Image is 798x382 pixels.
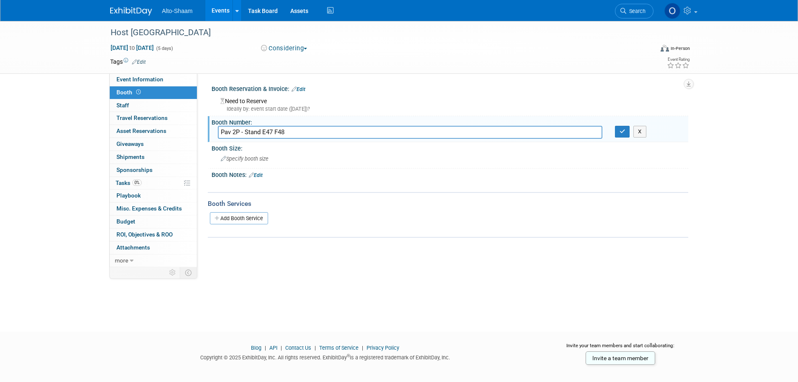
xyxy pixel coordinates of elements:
span: Booth [116,89,142,96]
a: Privacy Policy [367,345,399,351]
img: Olivia Strasser [664,3,680,19]
span: | [360,345,365,351]
span: to [128,44,136,51]
span: | [312,345,318,351]
div: Host [GEOGRAPHIC_DATA] [108,25,641,40]
img: ExhibitDay [110,7,152,16]
div: Booth Reservation & Invoice: [212,83,688,94]
div: Ideally by: event start date ([DATE])? [220,105,682,113]
span: Giveaways [116,140,144,147]
a: Playbook [110,190,197,202]
span: Specify booth size [221,156,269,162]
a: Edit [249,172,263,178]
div: Booth Number: [212,116,688,127]
a: ROI, Objectives & ROO [110,229,197,241]
a: Invite a team member [586,351,655,365]
span: Attachments [116,244,150,251]
span: Budget [116,218,135,225]
a: Tasks0% [110,177,197,190]
span: Sponsorships [116,166,152,173]
div: Event Rating [667,57,690,62]
span: Booth not reserved yet [134,89,142,95]
a: API [269,345,277,351]
span: Search [626,8,646,14]
span: Staff [116,102,129,109]
a: Terms of Service [319,345,359,351]
span: Shipments [116,153,145,160]
sup: ® [347,353,350,358]
a: Booth [110,86,197,99]
button: X [633,126,646,138]
a: Add Booth Service [210,212,268,224]
a: Budget [110,216,197,228]
a: Search [615,4,653,18]
a: Misc. Expenses & Credits [110,203,197,215]
a: Asset Reservations [110,125,197,138]
span: Tasks [116,179,142,186]
td: Tags [110,57,146,66]
div: Booth Size: [212,142,688,153]
td: Personalize Event Tab Strip [165,267,180,278]
a: Contact Us [285,345,311,351]
span: Asset Reservations [116,127,166,134]
div: Booth Services [208,199,688,208]
span: Event Information [116,76,163,83]
div: Copyright © 2025 ExhibitDay, Inc. All rights reserved. ExhibitDay is a registered trademark of Ex... [110,352,541,361]
span: (5 days) [155,46,173,51]
a: Giveaways [110,138,197,151]
a: Staff [110,99,197,112]
span: Misc. Expenses & Credits [116,205,182,212]
a: Blog [251,345,261,351]
div: Event Format [604,44,690,56]
span: Alto-Shaam [162,8,193,14]
button: Considering [258,44,310,53]
a: Shipments [110,151,197,164]
a: more [110,255,197,267]
div: Need to Reserve [218,95,682,113]
span: 0% [132,179,142,186]
div: Invite your team members and start collaborating: [553,342,688,355]
div: Booth Notes: [212,169,688,179]
img: Format-Inperson.png [661,45,669,52]
div: In-Person [670,45,690,52]
a: Event Information [110,73,197,86]
span: ROI, Objectives & ROO [116,231,173,238]
span: | [263,345,268,351]
span: Playbook [116,192,141,199]
a: Edit [132,59,146,65]
a: Sponsorships [110,164,197,177]
a: Travel Reservations [110,112,197,125]
a: Edit [292,86,305,92]
span: [DATE] [DATE] [110,44,154,52]
td: Toggle Event Tabs [180,267,197,278]
span: more [115,257,128,264]
span: Travel Reservations [116,114,168,121]
span: | [279,345,284,351]
a: Attachments [110,242,197,254]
